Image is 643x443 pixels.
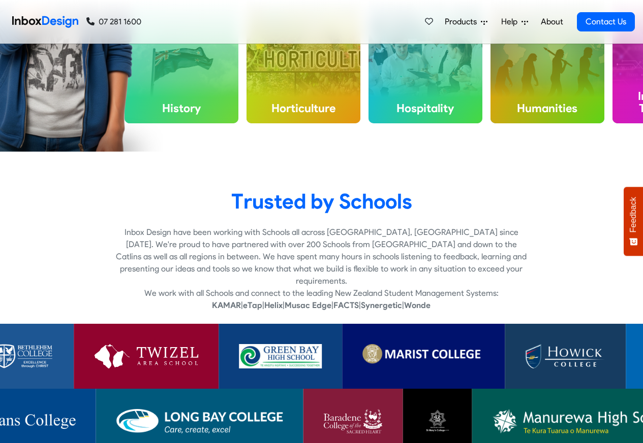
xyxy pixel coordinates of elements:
h4: History [125,93,238,123]
img: Long Bay College [116,409,283,433]
strong: FACTS [333,300,359,310]
strong: KAMAR [212,300,241,310]
a: Contact Us [577,12,635,31]
span: Products [445,16,481,28]
a: Help [497,12,532,32]
a: 07 281 1600 [86,16,141,28]
img: St Mary’s College (Wellington) [423,409,452,433]
img: Baradene College [324,409,383,433]
p: | | | | | | [115,299,528,312]
img: Howick College [525,344,605,368]
button: Feedback - Show survey [624,187,643,256]
strong: eTap [243,300,262,310]
p: We work with all Schools and connect to the leading New Zealand Student Management Systems: [115,287,528,299]
strong: Wonde [404,300,431,310]
strong: Helix [264,300,283,310]
h4: Hospitality [369,93,482,123]
h4: Humanities [491,93,604,123]
img: Green Bay High School [239,344,322,368]
img: Marist College [362,344,484,368]
a: Products [441,12,492,32]
a: About [538,12,566,32]
heading: Trusted by Schools [8,188,635,214]
h4: Horticulture [247,93,360,123]
span: Feedback [629,197,638,232]
img: Twizel Area School [94,344,198,368]
strong: Synergetic [361,300,402,310]
span: Help [501,16,522,28]
p: Inbox Design have been working with Schools all across [GEOGRAPHIC_DATA], [GEOGRAPHIC_DATA] since... [115,226,528,287]
strong: Musac Edge [285,300,331,310]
